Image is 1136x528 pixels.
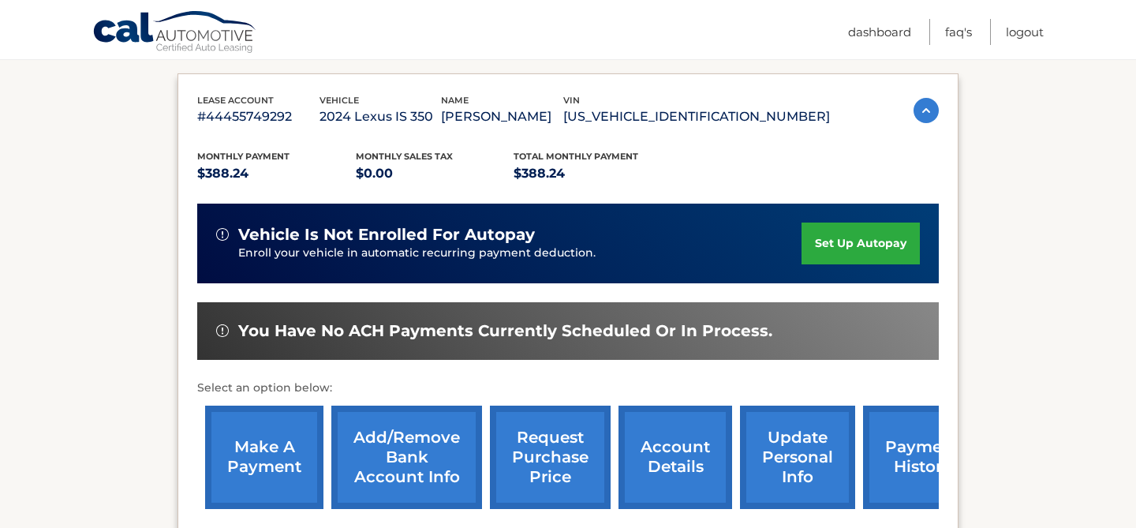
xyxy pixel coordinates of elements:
p: Select an option below: [197,379,939,398]
span: vin [563,95,580,106]
span: Total Monthly Payment [514,151,638,162]
a: account details [618,406,732,509]
span: Monthly Payment [197,151,290,162]
p: [PERSON_NAME] [441,106,563,128]
span: vehicle is not enrolled for autopay [238,225,535,245]
img: alert-white.svg [216,324,229,337]
p: Enroll your vehicle in automatic recurring payment deduction. [238,245,802,262]
p: $0.00 [356,163,514,185]
span: name [441,95,469,106]
p: $388.24 [197,163,356,185]
p: $388.24 [514,163,672,185]
img: alert-white.svg [216,228,229,241]
a: Cal Automotive [92,10,258,56]
a: update personal info [740,406,855,509]
a: Logout [1006,19,1044,45]
p: [US_VEHICLE_IDENTIFICATION_NUMBER] [563,106,830,128]
a: make a payment [205,406,323,509]
span: You have no ACH payments currently scheduled or in process. [238,321,772,341]
a: FAQ's [945,19,972,45]
a: Dashboard [848,19,911,45]
a: payment history [863,406,981,509]
span: vehicle [319,95,359,106]
a: set up autopay [802,223,920,264]
span: lease account [197,95,274,106]
p: #44455749292 [197,106,319,128]
img: accordion-active.svg [914,98,939,123]
p: 2024 Lexus IS 350 [319,106,442,128]
a: Add/Remove bank account info [331,406,482,509]
span: Monthly sales Tax [356,151,453,162]
a: request purchase price [490,406,611,509]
